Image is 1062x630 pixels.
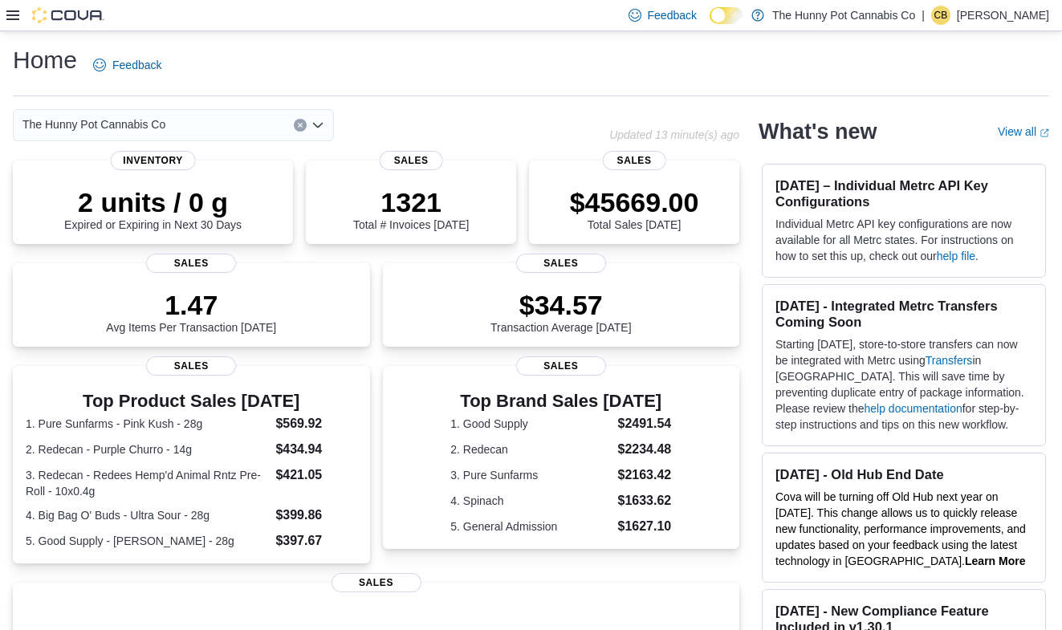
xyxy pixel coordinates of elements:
div: Expired or Expiring in Next 30 Days [64,186,242,231]
button: Clear input [294,119,307,132]
span: Sales [516,356,606,376]
button: Open list of options [311,119,324,132]
h3: [DATE] – Individual Metrc API Key Configurations [775,177,1032,209]
input: Dark Mode [710,7,743,24]
h2: What's new [759,119,877,144]
p: $45669.00 [570,186,699,218]
span: Feedback [112,57,161,73]
svg: External link [1040,128,1049,138]
dt: 1. Good Supply [450,416,611,432]
dd: $434.94 [275,440,356,459]
dt: 4. Big Bag O' Buds - Ultra Sour - 28g [26,507,269,523]
p: | [922,6,925,25]
dd: $2163.42 [617,465,671,485]
dt: 5. General Admission [450,518,611,534]
dd: $2491.54 [617,414,671,433]
p: 1321 [353,186,469,218]
div: Total # Invoices [DATE] [353,186,469,231]
dt: 3. Pure Sunfarms [450,467,611,483]
div: Avg Items Per Transaction [DATE] [106,289,276,334]
dt: 1. Pure Sunfarms - Pink Kush - 28g [26,416,269,432]
p: Individual Metrc API key configurations are now available for all Metrc states. For instructions ... [775,216,1032,264]
h1: Home [13,44,77,76]
dd: $397.67 [275,531,356,551]
span: Inventory [110,151,196,170]
p: [PERSON_NAME] [957,6,1049,25]
p: 1.47 [106,289,276,321]
p: The Hunny Pot Cannabis Co [772,6,915,25]
h3: Top Product Sales [DATE] [26,392,357,411]
span: Sales [146,254,236,273]
dt: 2. Redecan [450,441,611,457]
span: Sales [603,151,666,170]
dt: 5. Good Supply - [PERSON_NAME] - 28g [26,533,269,549]
dt: 2. Redecan - Purple Churro - 14g [26,441,269,457]
a: help documentation [865,402,962,415]
span: Feedback [648,7,697,23]
span: CB [934,6,948,25]
dd: $1633.62 [617,491,671,510]
span: Sales [146,356,236,376]
span: Cova will be turning off Old Hub next year on [DATE]. This change allows us to quickly release ne... [775,490,1026,567]
span: Sales [380,151,443,170]
p: $34.57 [490,289,632,321]
dt: 3. Redecan - Redees Hemp'd Animal Rntz Pre-Roll - 10x0.4g [26,467,269,499]
img: Cova [32,7,104,23]
div: Transaction Average [DATE] [490,289,632,334]
p: Updated 13 minute(s) ago [609,128,739,141]
div: Christina Brown [931,6,950,25]
div: Total Sales [DATE] [570,186,699,231]
span: Sales [332,573,421,592]
span: Sales [516,254,606,273]
dt: 4. Spinach [450,493,611,509]
h3: [DATE] - Integrated Metrc Transfers Coming Soon [775,298,1032,330]
dd: $2234.48 [617,440,671,459]
a: Learn More [965,555,1025,567]
span: The Hunny Pot Cannabis Co [22,115,165,134]
h3: Top Brand Sales [DATE] [450,392,671,411]
a: Feedback [87,49,168,81]
a: help file [937,250,975,262]
dd: $1627.10 [617,517,671,536]
a: View allExternal link [998,125,1049,138]
dd: $569.92 [275,414,356,433]
p: Starting [DATE], store-to-store transfers can now be integrated with Metrc using in [GEOGRAPHIC_D... [775,336,1032,433]
p: 2 units / 0 g [64,186,242,218]
dd: $399.86 [275,506,356,525]
h3: [DATE] - Old Hub End Date [775,466,1032,482]
a: Transfers [926,354,973,367]
dd: $421.05 [275,465,356,485]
